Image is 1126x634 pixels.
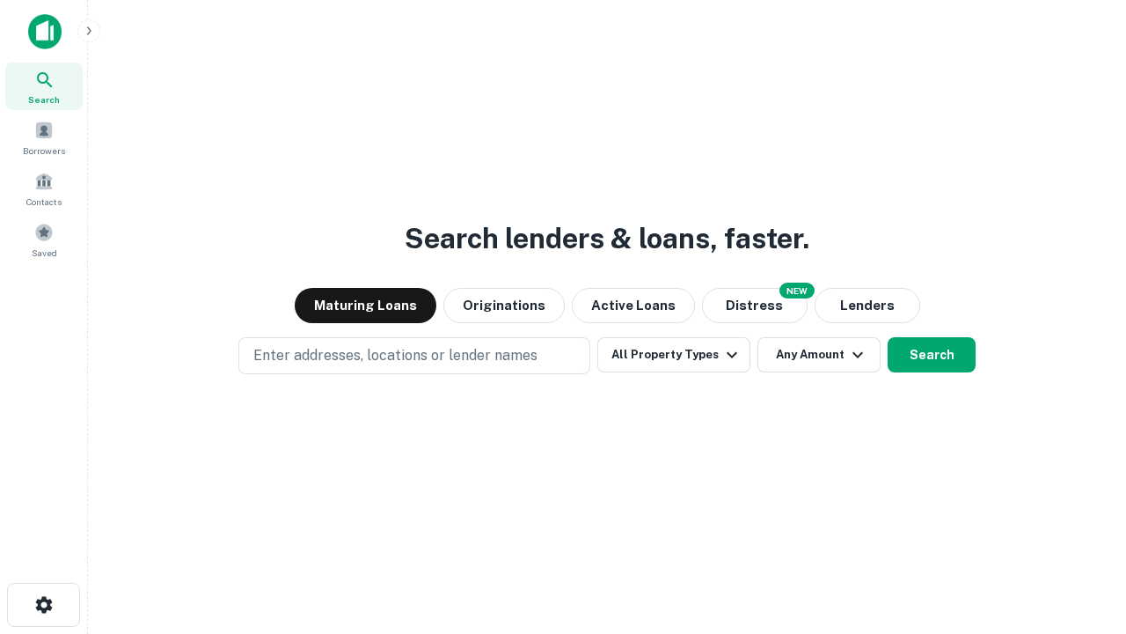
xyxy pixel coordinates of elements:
[702,288,808,323] button: Search distressed loans with lien and other non-mortgage details.
[26,195,62,209] span: Contacts
[28,92,60,107] span: Search
[238,337,590,374] button: Enter addresses, locations or lender names
[1038,493,1126,578] iframe: Chat Widget
[5,216,83,263] a: Saved
[28,14,62,49] img: capitalize-icon.png
[23,144,65,158] span: Borrowers
[443,288,565,323] button: Originations
[32,246,57,260] span: Saved
[572,288,695,323] button: Active Loans
[5,165,83,212] a: Contacts
[5,114,83,161] a: Borrowers
[597,337,750,372] button: All Property Types
[815,288,920,323] button: Lenders
[5,63,83,110] a: Search
[888,337,976,372] button: Search
[253,345,537,366] p: Enter addresses, locations or lender names
[757,337,881,372] button: Any Amount
[779,283,815,299] div: NEW
[405,217,809,260] h3: Search lenders & loans, faster.
[295,288,436,323] button: Maturing Loans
